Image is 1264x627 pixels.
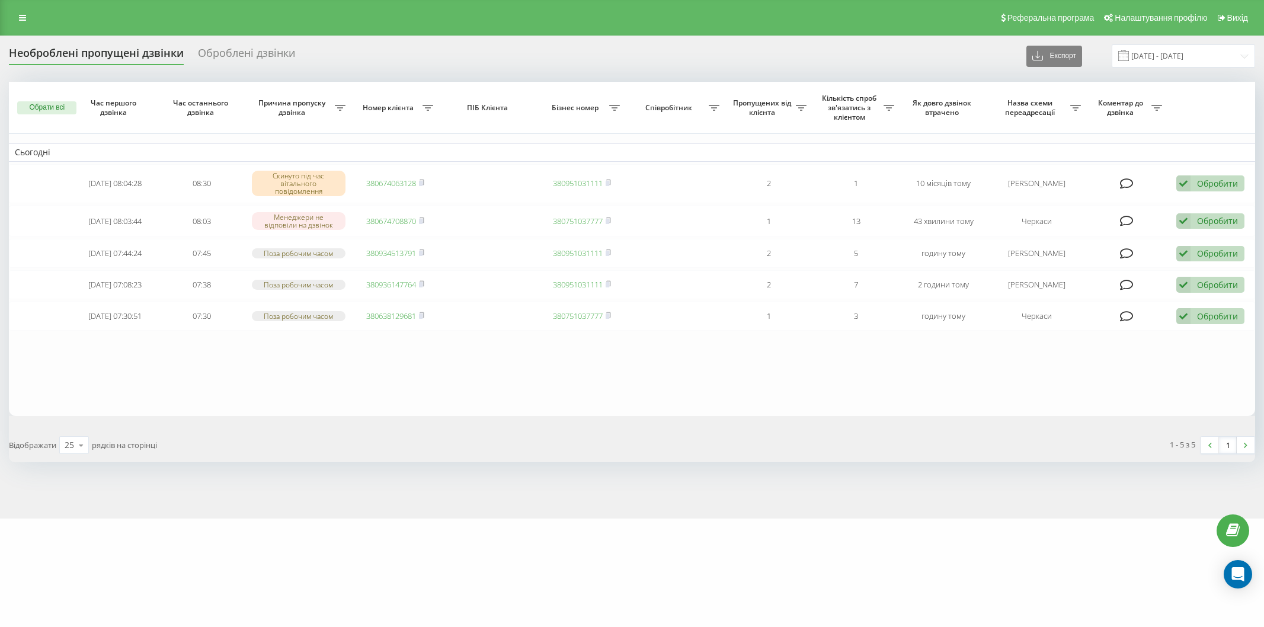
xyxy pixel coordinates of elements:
[81,98,149,117] span: Час першого дзвінка
[71,302,158,331] td: [DATE] 07:30:51
[812,239,900,268] td: 5
[1197,311,1238,322] div: Обробити
[366,216,416,226] a: 380674708870
[1007,13,1095,23] span: Реферальна програма
[9,440,56,450] span: Відображати
[198,47,295,65] div: Оброблені дзвінки
[9,47,184,65] div: Необроблені пропущені дзвінки
[900,206,987,237] td: 43 хвилини тому
[812,206,900,237] td: 13
[1219,437,1237,453] a: 1
[1197,279,1238,290] div: Обробити
[553,178,603,188] a: 380951031111
[366,311,416,321] a: 380638129681
[812,302,900,331] td: 3
[910,98,977,117] span: Як довго дзвінок втрачено
[1197,215,1238,226] div: Обробити
[1093,98,1151,117] span: Коментар до дзвінка
[17,101,76,114] button: Обрати всі
[252,212,345,230] div: Менеджери не відповіли на дзвінок
[818,94,883,121] span: Кількість спроб зв'язатись з клієнтом
[158,302,245,331] td: 07:30
[725,164,812,203] td: 2
[1224,560,1252,588] div: Open Intercom Messenger
[553,311,603,321] a: 380751037777
[725,302,812,331] td: 1
[158,239,245,268] td: 07:45
[987,206,1087,237] td: Черкаси
[900,302,987,331] td: годину тому
[366,248,416,258] a: 380934513791
[812,270,900,299] td: 7
[1170,439,1195,450] div: 1 - 5 з 5
[632,103,709,113] span: Співробітник
[158,164,245,203] td: 08:30
[900,270,987,299] td: 2 години тому
[987,270,1087,299] td: [PERSON_NAME]
[71,164,158,203] td: [DATE] 08:04:28
[987,164,1087,203] td: [PERSON_NAME]
[553,248,603,258] a: 380951031111
[1115,13,1207,23] span: Налаштування профілю
[553,279,603,290] a: 380951031111
[252,171,345,197] div: Скинуто під час вітального повідомлення
[987,302,1087,331] td: Черкаси
[900,239,987,268] td: годину тому
[357,103,422,113] span: Номер клієнта
[1197,178,1238,189] div: Обробити
[168,98,236,117] span: Час останнього дзвінка
[1227,13,1248,23] span: Вихід
[9,143,1255,161] td: Сьогодні
[449,103,528,113] span: ПІБ Клієнта
[71,206,158,237] td: [DATE] 08:03:44
[158,270,245,299] td: 07:38
[252,98,335,117] span: Причина пропуску дзвінка
[725,270,812,299] td: 2
[71,239,158,268] td: [DATE] 07:44:24
[725,206,812,237] td: 1
[158,206,245,237] td: 08:03
[731,98,796,117] span: Пропущених від клієнта
[987,239,1087,268] td: [PERSON_NAME]
[252,248,345,258] div: Поза робочим часом
[1197,248,1238,259] div: Обробити
[900,164,987,203] td: 10 місяців тому
[65,439,74,451] div: 25
[1026,46,1082,67] button: Експорт
[812,164,900,203] td: 1
[366,178,416,188] a: 380674063128
[92,440,157,450] span: рядків на сторінці
[553,216,603,226] a: 380751037777
[366,279,416,290] a: 380936147764
[725,239,812,268] td: 2
[252,280,345,290] div: Поза робочим часом
[252,311,345,321] div: Поза робочим часом
[993,98,1070,117] span: Назва схеми переадресації
[545,103,609,113] span: Бізнес номер
[71,270,158,299] td: [DATE] 07:08:23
